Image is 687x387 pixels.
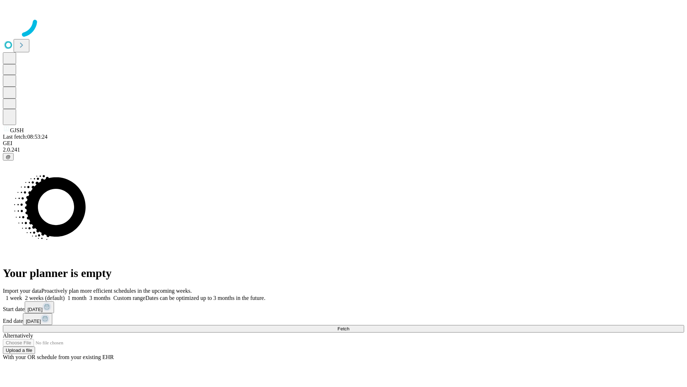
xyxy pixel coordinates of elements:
[6,295,22,301] span: 1 week
[3,313,684,325] div: End date
[68,295,87,301] span: 1 month
[3,347,35,354] button: Upload a file
[3,325,684,333] button: Fetch
[3,140,684,147] div: GEI
[145,295,265,301] span: Dates can be optimized up to 3 months in the future.
[10,127,24,133] span: GJSH
[3,301,684,313] div: Start date
[3,267,684,280] h1: Your planner is empty
[113,295,145,301] span: Custom range
[6,154,11,159] span: @
[3,333,33,339] span: Alternatively
[3,288,42,294] span: Import your data
[337,326,349,331] span: Fetch
[3,147,684,153] div: 2.0.241
[3,153,14,161] button: @
[42,288,192,294] span: Proactively plan more efficient schedules in the upcoming weeks.
[25,295,65,301] span: 2 weeks (default)
[3,134,48,140] span: Last fetch: 08:53:24
[3,354,114,360] span: With your OR schedule from your existing EHR
[89,295,111,301] span: 3 months
[28,307,43,312] span: [DATE]
[26,319,41,324] span: [DATE]
[23,313,52,325] button: [DATE]
[25,301,54,313] button: [DATE]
